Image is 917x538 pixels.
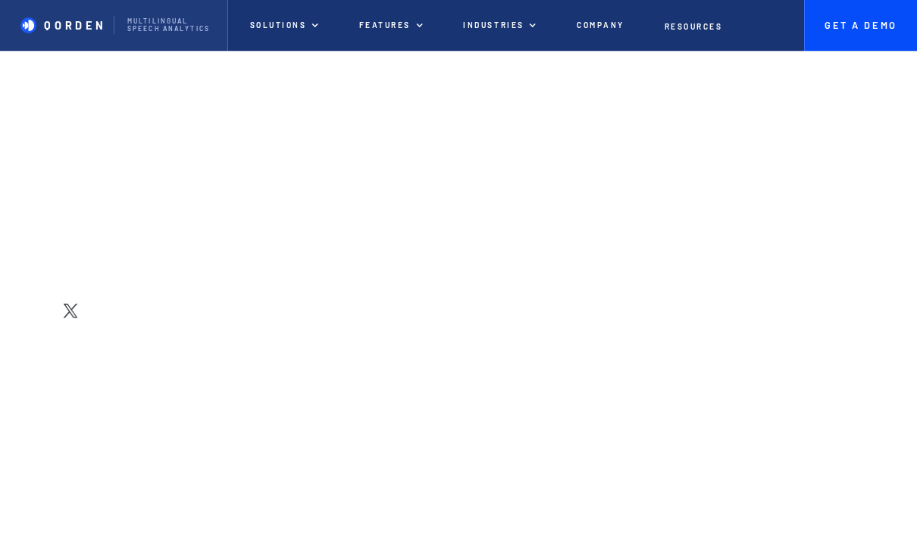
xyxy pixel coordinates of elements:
[359,20,411,30] p: features
[44,19,107,32] p: QORDEN
[62,302,79,319] img: Twitter
[127,17,214,33] p: Multilingual Speech analytics
[463,20,524,30] p: Industries
[62,220,79,236] img: Linkedin
[250,20,307,30] p: Solutions
[823,20,899,31] p: Get A Demo
[577,20,624,30] p: Company
[62,384,79,401] img: Facebook
[665,22,723,31] p: Resources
